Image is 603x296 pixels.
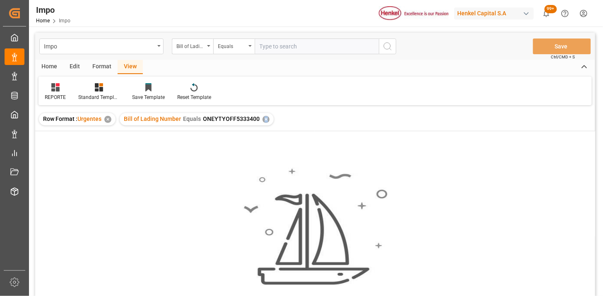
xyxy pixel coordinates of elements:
[44,41,154,51] div: Impo
[454,7,534,19] div: Henkel Capital S.A
[183,116,201,122] span: Equals
[176,41,205,50] div: Bill of Lading Number
[537,4,556,23] button: show 101 new notifications
[203,116,260,122] span: ONEYTYOFF5333400
[263,116,270,123] div: ✕
[118,60,143,74] div: View
[124,116,181,122] span: Bill of Lading Number
[551,54,575,60] span: Ctrl/CMD + S
[556,4,574,23] button: Help Center
[45,94,66,101] div: REPORTE
[213,39,255,54] button: open menu
[533,39,591,54] button: Save
[255,39,379,54] input: Type to search
[545,5,557,13] span: 99+
[63,60,86,74] div: Edit
[454,5,537,21] button: Henkel Capital S.A
[218,41,246,50] div: Equals
[243,168,388,286] img: smooth_sailing.jpeg
[177,94,211,101] div: Reset Template
[35,60,63,74] div: Home
[379,6,449,21] img: Henkel%20logo.jpg_1689854090.jpg
[36,18,50,24] a: Home
[39,39,164,54] button: open menu
[36,4,70,16] div: Impo
[43,116,77,122] span: Row Format :
[78,94,120,101] div: Standard Templates
[104,116,111,123] div: ✕
[77,116,101,122] span: Urgentes
[132,94,165,101] div: Save Template
[379,39,396,54] button: search button
[86,60,118,74] div: Format
[172,39,213,54] button: open menu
